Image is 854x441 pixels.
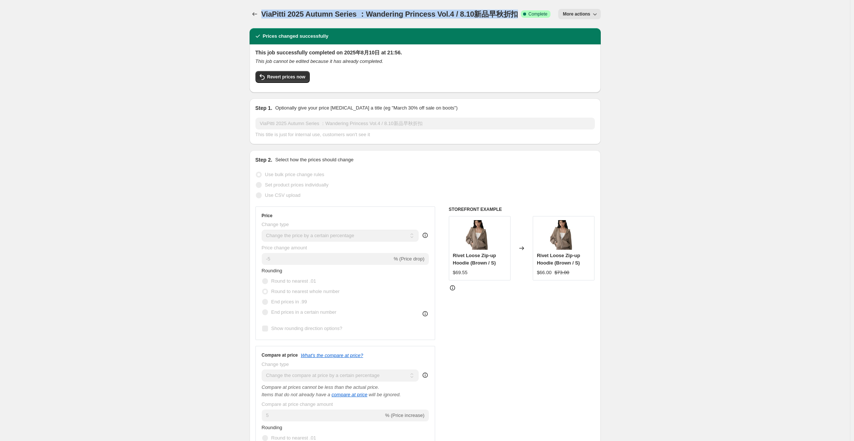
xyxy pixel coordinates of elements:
[262,352,298,358] h3: Compare at price
[271,299,307,304] span: End prices in .99
[558,9,600,19] button: More actions
[262,245,307,250] span: Price change amount
[255,118,595,129] input: 30% off holiday sale
[255,132,370,137] span: This title is just for internal use, customers won't see it
[265,172,324,177] span: Use bulk price change rules
[271,435,316,441] span: Round to nearest .01
[421,371,429,379] div: help
[267,74,305,80] span: Revert prices now
[255,58,383,64] i: This job cannot be edited because it has already completed.
[262,410,384,421] input: -15
[275,104,457,112] p: Optionally give your price [MEDICAL_DATA] a title (eg "March 30% off sale on boots")
[394,256,424,262] span: % (Price drop)
[250,9,260,19] button: Price change jobs
[271,278,316,284] span: Round to nearest .01
[537,253,580,266] span: Rivet Loose Zip-up Hoodie (Brown / S)
[271,309,336,315] span: End prices in a certain number
[563,11,590,17] span: More actions
[265,182,329,188] span: Set product prices individually
[262,425,282,430] span: Rounding
[255,104,272,112] h2: Step 1.
[555,269,569,276] strike: $73.00
[332,392,367,397] button: compare at price
[262,222,289,227] span: Change type
[537,269,552,276] div: $66.00
[262,361,289,367] span: Change type
[301,353,363,358] button: What's the compare at price?
[549,220,579,250] img: 8e370c0e77a98864ea07e0290bd83b45_80x.jpg
[528,11,547,17] span: Complete
[255,49,595,56] h2: This job successfully completed on 2025年8月10日 at 21:56.
[271,289,340,294] span: Round to nearest whole number
[255,156,272,164] h2: Step 2.
[369,392,401,397] i: will be ignored.
[465,220,494,250] img: 8e370c0e77a98864ea07e0290bd83b45_80x.jpg
[263,33,329,40] h2: Prices changed successfully
[449,206,595,212] h6: STOREFRONT EXAMPLE
[453,253,496,266] span: Rivet Loose Zip-up Hoodie (Brown / S)
[265,192,301,198] span: Use CSV upload
[262,384,379,390] i: Compare at prices cannot be less than the actual price.
[262,253,392,265] input: -15
[262,401,333,407] span: Compare at price change amount
[262,392,331,397] i: Items that do not already have a
[275,156,353,164] p: Select how the prices should change
[261,10,518,18] span: ViaPitti 2025 Autumn Series ：Wandering Princess Vol.4 / 8.10新品早秋折扣
[421,232,429,239] div: help
[385,413,424,418] span: % (Price increase)
[262,213,272,219] h3: Price
[271,326,342,331] span: Show rounding direction options?
[255,71,310,83] button: Revert prices now
[262,268,282,273] span: Rounding
[453,269,468,276] div: $69.55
